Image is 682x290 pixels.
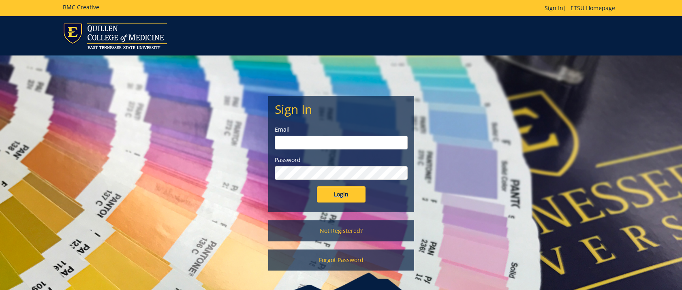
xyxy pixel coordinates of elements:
h5: BMC Creative [63,4,99,10]
h2: Sign In [275,102,408,116]
a: Forgot Password [268,249,414,271]
img: ETSU logo [63,23,167,49]
a: ETSU Homepage [567,4,619,12]
label: Email [275,126,408,134]
label: Password [275,156,408,164]
input: Login [317,186,366,203]
p: | [545,4,619,12]
a: Sign In [545,4,563,12]
a: Not Registered? [268,220,414,241]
